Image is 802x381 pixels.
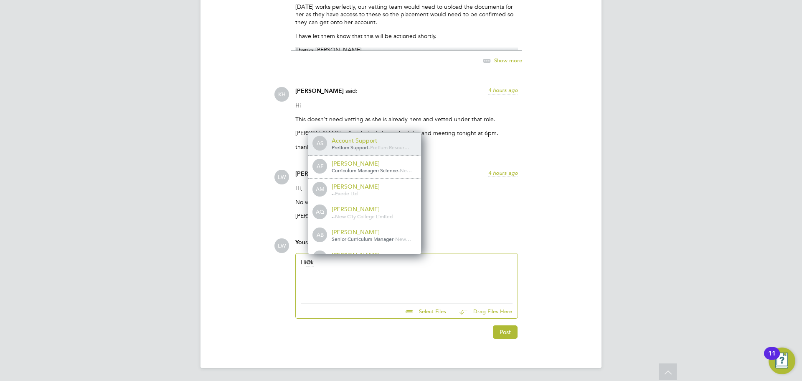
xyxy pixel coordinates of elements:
[295,170,344,177] span: [PERSON_NAME]
[768,353,776,364] div: 11
[769,348,795,374] button: Open Resource Center, 11 new notifications
[494,56,522,64] span: Show more
[345,87,358,95] span: said:
[370,144,409,151] span: Pretium Resour…
[332,137,415,144] div: Account Support
[488,169,518,176] span: 4 hours ago
[295,212,518,220] p: [PERSON_NAME]
[295,238,518,253] div: say:
[295,239,305,246] span: You
[332,144,368,151] span: Pretium Support
[313,251,327,265] span: AH
[332,213,333,220] span: -
[395,235,411,242] span: New…
[295,143,518,151] p: thank you
[274,238,289,253] span: LW
[313,183,327,196] span: AM
[313,205,327,219] span: AQ
[295,184,518,192] p: Hi,
[400,167,412,174] span: Ne…
[332,190,333,197] span: -
[295,46,518,54] p: Thanks [PERSON_NAME].
[306,258,314,266] span: k
[295,32,518,40] p: I have let them know that this will be actioned shortly.
[295,87,344,95] span: [PERSON_NAME]
[332,235,393,242] span: Senior Curriculum Manager
[295,102,518,109] p: Hi
[313,137,327,150] span: AS
[332,228,415,236] div: [PERSON_NAME]
[295,115,518,123] p: This doesn't need vetting as she is already here and vetted under that role.
[295,3,518,26] p: [DATE] works perfectly, our vetting team would need to upload the documents for her as they have ...
[274,87,289,102] span: KH
[333,213,335,220] span: -
[332,205,415,213] div: [PERSON_NAME]
[333,190,335,197] span: -
[453,303,513,320] button: Drag Files Here
[335,213,393,220] span: New City College Limited
[393,235,395,242] span: -
[274,170,289,184] span: LW
[493,325,518,339] button: Post
[335,190,358,197] span: Exede Ltd
[332,251,415,259] div: [PERSON_NAME]
[332,183,415,190] div: [PERSON_NAME]
[301,258,513,294] div: Hi
[488,87,518,94] span: 4 hours ago
[295,129,518,137] p: [PERSON_NAME] will pick the link to schedules and meeting tonight at 6pm.
[313,228,327,242] span: AB
[332,167,398,174] span: Curriculum Manager: Science
[332,160,415,167] div: [PERSON_NAME]
[295,198,518,206] p: No worries, thanks for letting me know.
[398,167,400,174] span: -
[368,144,370,151] span: -
[313,160,327,173] span: AE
